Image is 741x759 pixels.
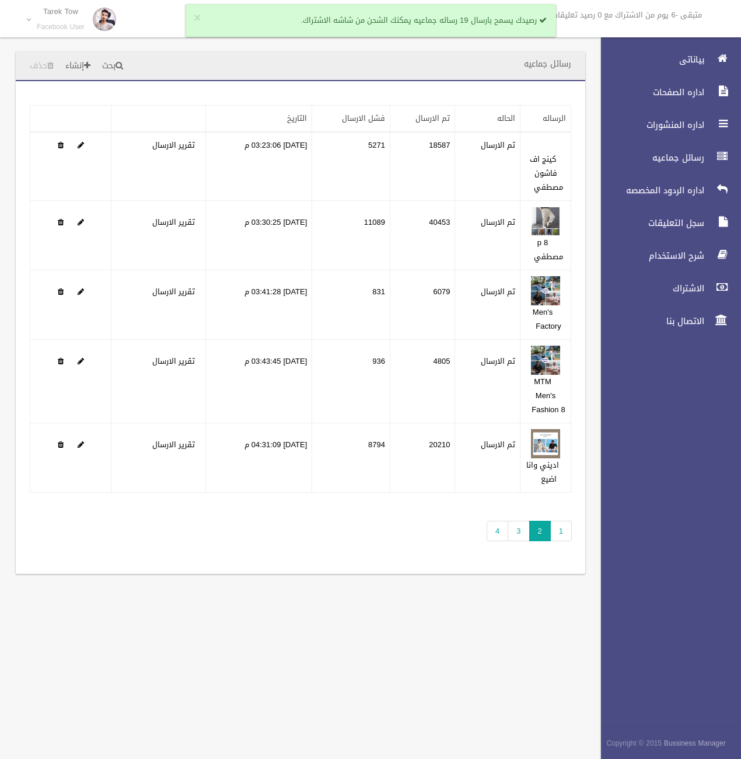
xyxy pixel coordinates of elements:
strong: Bussiness Manager [664,737,726,750]
a: تقرير الارسال [152,284,195,299]
label: تم الارسال [481,438,515,452]
a: Edit [78,215,84,229]
span: بياناتى [591,54,708,65]
label: تم الارسال [481,138,515,152]
a: Edit [531,437,560,452]
a: تقرير الارسال [152,437,195,452]
td: 5271 [312,132,390,201]
a: Edit [78,138,84,152]
a: Men's Factory [533,305,561,333]
a: تقرير الارسال [152,354,195,368]
td: 6079 [390,270,455,340]
td: 11089 [312,201,390,270]
td: 18587 [390,132,455,201]
img: 638913913726292311.png [531,429,560,458]
img: 638913014659857971.png [531,346,560,375]
span: الاشتراك [591,283,708,294]
a: 4 [487,521,508,541]
img: 638913014214313359.png [531,276,560,305]
a: شرح الاستخدام [591,243,741,269]
a: فشل الارسال [342,111,385,126]
a: الاتصال بنا [591,308,741,334]
a: 3 [508,521,529,541]
a: Edit [78,354,84,368]
span: اداره الردود المخصصه [591,184,708,196]
td: 8794 [312,423,390,493]
a: سجل التعليقات [591,210,741,236]
td: 40453 [390,201,455,270]
p: Tarek Tow [37,7,85,16]
td: 4805 [390,340,455,423]
td: [DATE] 03:23:06 م [205,132,312,201]
a: التاريخ [287,111,307,126]
td: [DATE] 03:43:45 م [205,340,312,423]
img: 638913007209205898.jpg [531,207,560,236]
td: [DATE] 03:41:28 م [205,270,312,340]
th: الحاله [455,106,520,133]
span: الاتصال بنا [591,315,708,327]
header: رسائل جماعيه [510,53,585,75]
a: 1 [550,521,572,541]
a: تقرير الارسال [152,138,195,152]
label: تم الارسال [481,285,515,299]
a: بياناتى [591,47,741,72]
span: اداره المنشورات [591,119,708,131]
a: تقرير الارسال [152,215,195,229]
a: كينج اف فاشون مصطفي [530,152,564,194]
td: [DATE] 03:30:25 م [205,201,312,270]
a: Edit [531,284,560,299]
span: 2 [529,521,551,541]
label: تم الارسال [481,354,515,368]
td: 20210 [390,423,455,493]
span: Copyright © 2015 [606,737,662,750]
a: رسائل جماعيه [591,145,741,170]
span: رسائل جماعيه [591,152,708,163]
a: MTM Men's Fashion 8 [532,374,565,417]
a: اديني وانا اضيع [526,458,559,486]
a: Edit [531,354,560,368]
label: تم الارسال [481,215,515,229]
a: اداره الصفحات [591,79,741,105]
a: تم الارسال [415,111,450,126]
th: الرساله [520,106,571,133]
td: 936 [312,340,390,423]
td: [DATE] 04:31:09 م [205,423,312,493]
small: Facebook User [37,23,85,32]
td: 831 [312,270,390,340]
button: × [194,12,201,24]
span: سجل التعليقات [591,217,708,229]
a: اداره المنشورات [591,112,741,138]
a: Edit [78,284,84,299]
span: شرح الاستخدام [591,250,708,262]
a: الاشتراك [591,276,741,301]
a: إنشاء [61,55,95,77]
a: Edit [78,437,84,452]
span: اداره الصفحات [591,86,708,98]
a: اداره الردود المخصصه [591,177,741,203]
div: رصيدك يسمح بارسال 19 رساله جماعيه يمكنك الشحن من شاشه الاشتراك. [186,4,556,37]
a: Edit [531,215,560,229]
a: بحث [97,55,128,77]
a: p 8 مصطفي [534,235,563,264]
